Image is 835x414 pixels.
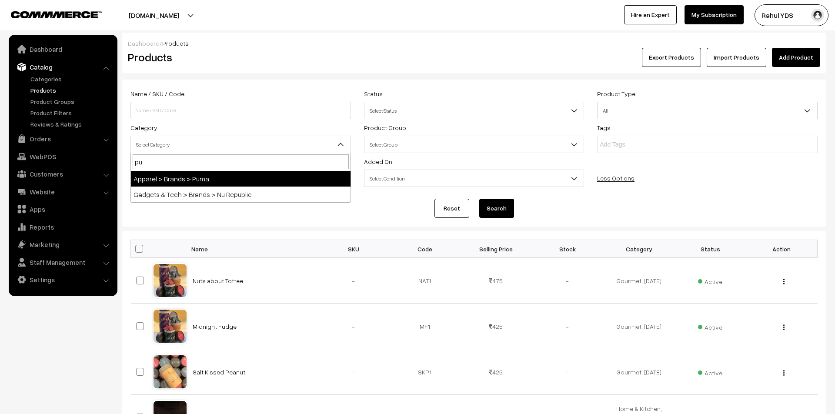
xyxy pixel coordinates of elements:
[532,240,603,258] th: Stock
[783,279,785,284] img: Menu
[364,89,383,98] label: Status
[318,349,389,395] td: -
[479,199,514,218] button: Search
[28,120,114,129] a: Reviews & Ratings
[597,102,818,119] span: All
[364,136,584,153] span: Select Group
[603,240,675,258] th: Category
[707,48,766,67] a: Import Products
[187,240,318,258] th: Name
[461,304,532,349] td: 425
[193,368,245,376] a: Salt Kissed Peanut
[532,304,603,349] td: -
[131,187,351,202] li: Gadgets & Tech > Brands > Nu Republic
[11,184,114,200] a: Website
[600,140,676,149] input: Add Tags
[434,199,469,218] a: Reset
[11,166,114,182] a: Customers
[193,277,243,284] a: Nuts about Toffee
[364,157,392,166] label: Added On
[11,41,114,57] a: Dashboard
[11,201,114,217] a: Apps
[28,108,114,117] a: Product Filters
[389,304,461,349] td: MF1
[642,48,701,67] button: Export Products
[597,123,611,132] label: Tags
[11,219,114,235] a: Reports
[364,137,584,152] span: Select Group
[389,349,461,395] td: SKP1
[698,366,722,377] span: Active
[11,254,114,270] a: Staff Management
[698,321,722,332] span: Active
[130,89,184,98] label: Name / SKU / Code
[461,240,532,258] th: Selling Price
[364,102,584,119] span: Select Status
[28,97,114,106] a: Product Groups
[128,39,820,48] div: /
[11,11,102,18] img: COMMMERCE
[597,174,635,182] a: Less Options
[162,40,189,47] span: Products
[128,40,160,47] a: Dashboard
[130,123,157,132] label: Category
[131,137,351,152] span: Select Category
[389,240,461,258] th: Code
[364,123,406,132] label: Product Group
[698,275,722,286] span: Active
[811,9,824,22] img: user
[597,89,635,98] label: Product Type
[532,258,603,304] td: -
[461,258,532,304] td: 475
[603,304,675,349] td: Gourmet, [DATE]
[461,349,532,395] td: 425
[364,170,584,187] span: Select Condition
[364,103,584,118] span: Select Status
[11,272,114,287] a: Settings
[603,258,675,304] td: Gourmet, [DATE]
[603,349,675,395] td: Gourmet, [DATE]
[746,240,817,258] th: Action
[685,5,744,24] a: My Subscription
[783,324,785,330] img: Menu
[28,86,114,95] a: Products
[11,149,114,164] a: WebPOS
[318,240,389,258] th: SKU
[772,48,820,67] a: Add Product
[11,237,114,252] a: Marketing
[98,4,210,26] button: [DOMAIN_NAME]
[128,50,350,64] h2: Products
[11,131,114,147] a: Orders
[193,323,237,330] a: Midnight Fudge
[131,171,351,187] li: Apparel > Brands > Puma
[28,74,114,83] a: Categories
[783,370,785,376] img: Menu
[130,136,351,153] span: Select Category
[11,9,87,19] a: COMMMERCE
[11,59,114,75] a: Catalog
[318,258,389,304] td: -
[624,5,677,24] a: Hire an Expert
[675,240,746,258] th: Status
[532,349,603,395] td: -
[130,102,351,119] input: Name / SKU / Code
[318,304,389,349] td: -
[364,171,584,186] span: Select Condition
[755,4,828,26] button: Rahul YDS
[389,258,461,304] td: NAT1
[598,103,817,118] span: All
